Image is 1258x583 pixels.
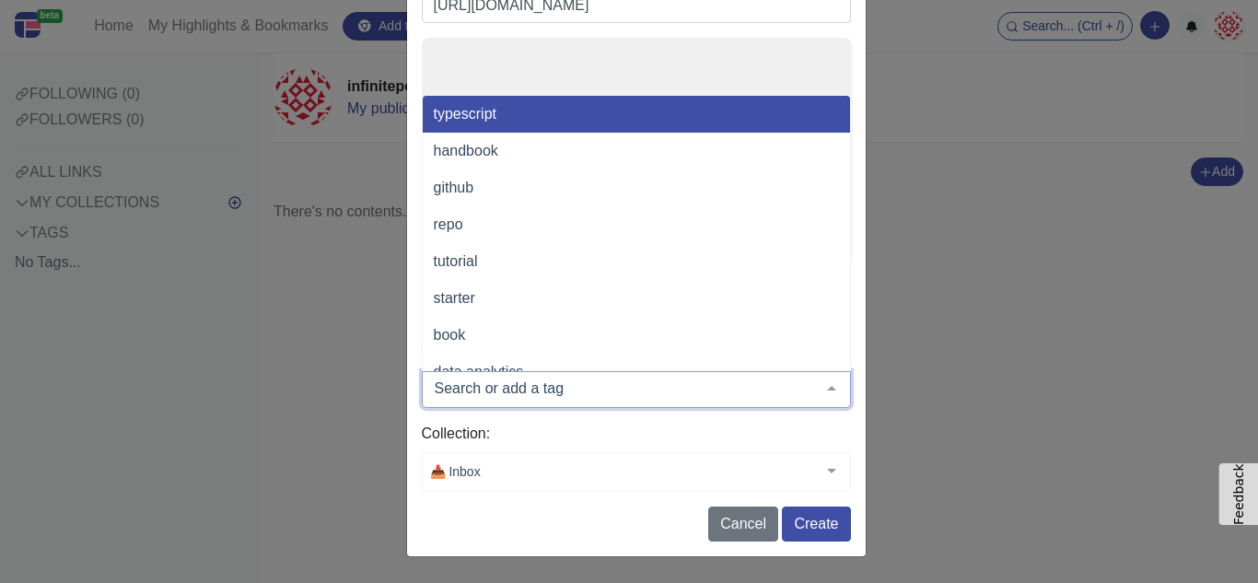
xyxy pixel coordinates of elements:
[708,507,778,542] button: Cancel
[1231,463,1246,525] span: Feedback
[434,143,498,158] span: handbook
[422,423,851,445] label: Collection:
[434,364,524,379] span: data analytics
[434,106,496,122] span: typescript
[430,379,813,398] input: Search or add a tag
[434,180,474,195] span: github
[434,216,463,232] span: repo
[782,507,850,542] button: Create
[434,327,466,343] span: book
[434,290,475,306] span: starter
[430,461,481,482] span: 📥 Inbox
[434,253,478,269] span: tutorial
